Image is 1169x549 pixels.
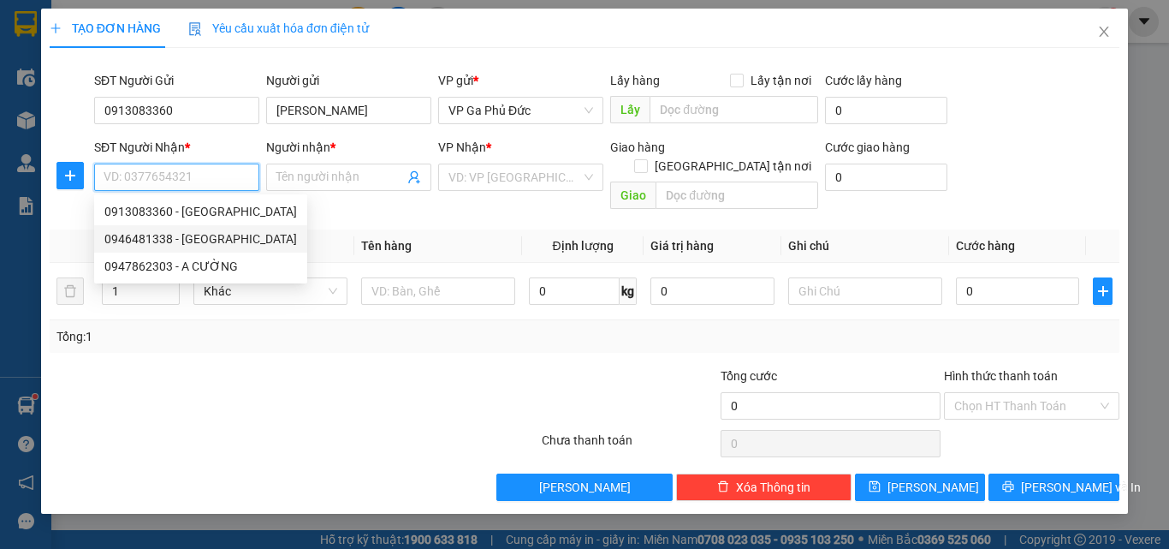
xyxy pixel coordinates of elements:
span: printer [1002,480,1014,494]
span: Tổng cước [721,369,777,383]
button: delete [56,277,84,305]
span: user-add [407,170,421,184]
span: Cước hàng [956,239,1015,253]
div: 0913083360 - [GEOGRAPHIC_DATA] [104,202,297,221]
span: Yêu cầu xuất hóa đơn điện tử [188,21,369,35]
div: Tổng: 1 [56,327,453,346]
span: plus [57,169,83,182]
span: delete [717,480,729,494]
button: save[PERSON_NAME] [855,474,986,501]
div: 0946481338 - HÀ [94,225,307,253]
label: Hình thức thanh toán [944,369,1058,383]
span: Lấy tận nơi [744,71,818,90]
span: [PERSON_NAME] [539,478,631,497]
span: Giao hàng [610,140,665,154]
button: plus [1093,277,1113,305]
div: SĐT Người Nhận [94,138,259,157]
span: Định lượng [552,239,613,253]
label: Cước lấy hàng [825,74,902,87]
span: VP Nhận [438,140,486,154]
button: printer[PERSON_NAME] và In [988,474,1119,501]
img: icon [188,22,202,36]
b: Công ty TNHH Trọng Hiếu Phú Thọ - Nam Cường Limousine [208,20,668,67]
div: VP gửi [438,71,603,90]
span: Lấy hàng [610,74,660,87]
span: close [1097,25,1111,39]
div: 0946481338 - [GEOGRAPHIC_DATA] [104,230,297,248]
div: Người nhận [266,138,431,157]
li: Hotline: 1900400028 [160,93,715,115]
span: Tên hàng [361,239,412,253]
input: Dọc đường [650,96,818,123]
span: TẠO ĐƠN HÀNG [50,21,161,35]
span: save [869,480,881,494]
span: Khác [204,278,337,304]
div: 0947862303 - A CƯỜNG [104,257,297,276]
th: Ghi chú [781,230,949,263]
span: Giao [610,182,656,209]
span: VP Ga Phủ Đức [448,98,593,123]
input: Cước lấy hàng [825,97,947,124]
div: 0947862303 - A CƯỜNG [94,253,307,280]
span: Giá trị hàng [650,239,714,253]
span: [GEOGRAPHIC_DATA] tận nơi [648,157,818,176]
input: Ghi Chú [788,277,942,305]
input: Cước giao hàng [825,164,947,191]
button: plus [56,162,84,189]
span: kg [620,277,637,305]
button: Close [1080,9,1128,57]
div: Người gửi [266,71,431,90]
div: 0913083360 - HỒNG KHANH [94,198,307,225]
input: Dọc đường [656,182,818,209]
span: [PERSON_NAME] [887,478,979,497]
span: Lấy [610,96,650,123]
input: 0 [650,277,774,305]
div: SĐT Người Gửi [94,71,259,90]
span: Xóa Thông tin [736,478,810,497]
button: [PERSON_NAME] [496,474,672,501]
li: Số nhà [STREET_ADDRESS][PERSON_NAME] [160,72,715,93]
span: plus [50,22,62,34]
input: VD: Bàn, Ghế [361,277,515,305]
button: deleteXóa Thông tin [676,474,852,501]
label: Cước giao hàng [825,140,910,154]
span: [PERSON_NAME] và In [1021,478,1141,497]
span: plus [1094,284,1112,298]
div: Chưa thanh toán [540,431,719,461]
